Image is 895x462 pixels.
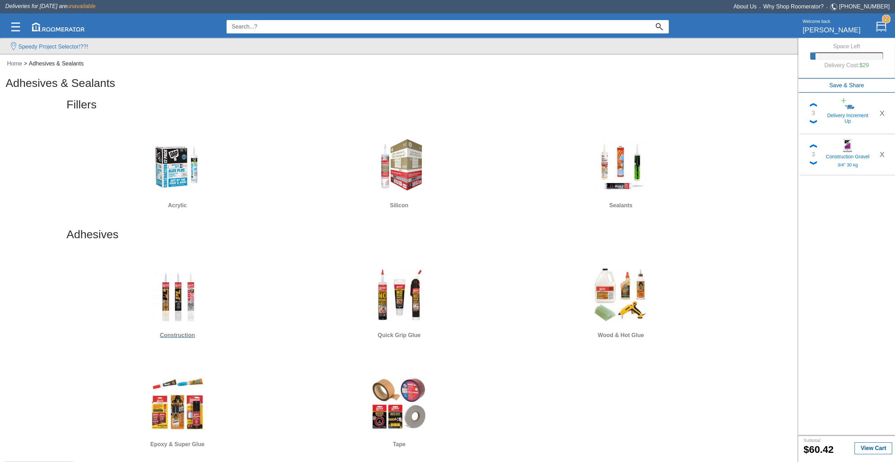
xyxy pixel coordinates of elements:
[66,228,732,246] h2: Adhesives
[291,440,507,449] h6: Tape
[595,139,647,191] img: Sealants.jpg
[69,440,285,449] h6: Epoxy & Super Glue
[69,331,285,340] h6: Construction
[656,23,663,30] img: Search_Icon.svg
[825,111,870,124] h5: Delivery Increment Up
[861,445,886,451] b: View Cart
[373,268,425,321] img: A_QGG.jpg
[810,144,817,148] img: Up_Chevron.png
[825,152,870,159] h5: Construction Gravel
[882,15,890,23] strong: 2
[876,21,887,32] img: Cart.svg
[830,2,839,11] img: Telephone.svg
[291,263,507,340] a: Quick Grip Glue
[825,162,870,168] h5: 3/4" 30 kg
[151,139,204,191] img: Acrylic.jpg
[291,201,507,210] h6: Silicon
[18,43,88,51] label: Speedy Project Selector!??!
[69,201,285,210] h6: Acrylic
[27,59,85,68] label: Adhesives & Sealants
[875,107,889,119] button: X
[5,61,24,67] a: Home
[69,263,285,340] a: Construction
[373,378,425,430] img: A_Tape.jpg
[804,444,809,455] label: $
[5,3,96,9] span: Deliveries for [DATE] are
[812,109,815,118] div: 3
[812,150,815,159] div: 3
[810,161,817,165] img: Down_Chevron.png
[24,59,27,68] label: >
[820,97,875,129] a: Delivery Increment Up
[798,78,895,93] button: Save & Share
[734,4,757,10] a: About Us
[151,378,204,430] img: A_E&SG.jpg
[810,43,883,50] h6: Space Left
[824,6,830,9] span: •
[67,3,96,9] span: unavailable
[513,331,729,340] h6: Wood & Hot Glue
[839,4,890,10] a: [PHONE_NUMBER]
[69,133,285,210] a: Acrylic
[855,442,892,454] button: View Cart
[804,438,821,443] small: Subtotal:
[291,372,507,449] a: Tape
[810,120,817,124] img: Down_Chevron.png
[804,444,834,455] b: 60.42
[291,133,507,210] a: Silicon
[32,23,85,31] img: roomerator-logo.svg
[373,139,425,191] img: Silicon.jpg
[840,97,855,111] img: 99900009_sm.jpg
[513,201,729,210] h6: Sealants
[151,268,204,321] img: A_Construction.jpg
[513,263,729,340] a: Wood & Hot Glue
[875,148,889,160] button: X
[69,372,285,449] a: Epoxy & Super Glue
[820,138,875,171] a: Construction Gravel3/4" 30 kg
[66,99,732,116] h2: Fillers
[859,62,869,69] label: $29
[291,331,507,340] h6: Quick Grip Glue
[840,138,855,152] img: 10110005_sm.jpg
[757,6,763,9] span: •
[11,23,20,31] img: Categories.svg
[595,268,647,321] img: A_W&HG.jpg
[763,4,824,10] a: Why Shop Roomerator?
[810,103,817,107] img: Up_Chevron.png
[227,20,650,33] input: Search...?
[815,59,877,71] h6: Delivery Cost:
[513,133,729,210] a: Sealants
